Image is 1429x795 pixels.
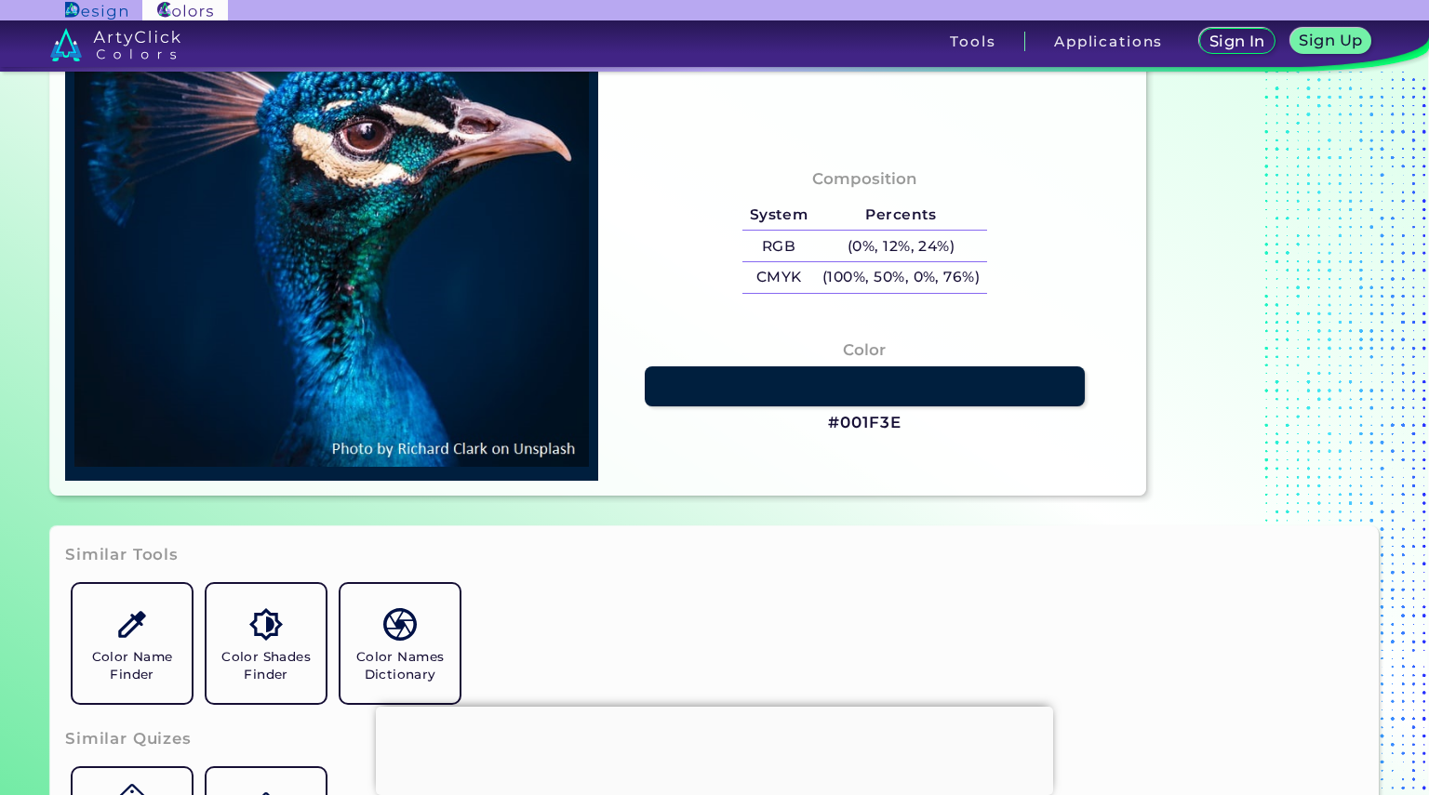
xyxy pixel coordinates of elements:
img: icon_color_shades.svg [249,608,282,641]
h3: Applications [1054,34,1163,48]
h4: Color [843,337,886,364]
h5: Color Shades Finder [214,648,318,683]
img: logo_artyclick_colors_white.svg [50,28,181,61]
a: Sign In [1203,30,1272,53]
img: icon_color_names_dictionary.svg [383,608,416,641]
h5: Color Names Dictionary [348,648,452,683]
a: Color Shades Finder [199,576,333,710]
h5: Color Name Finder [80,648,184,683]
a: Color Name Finder [65,576,199,710]
h5: (0%, 12%, 24%) [815,231,987,261]
a: Color Names Dictionary [333,576,467,710]
h5: System [742,200,815,231]
h5: CMYK [742,262,815,293]
h5: RGB [742,231,815,261]
img: ArtyClick Design logo [65,2,127,20]
h5: Sign In [1211,34,1262,48]
img: icon_color_name_finder.svg [115,608,148,641]
h5: Percents [815,200,987,231]
h3: Tools [950,34,995,48]
iframe: Advertisement [376,707,1053,790]
h4: Composition [812,166,917,192]
h5: Sign Up [1302,33,1360,47]
a: Sign Up [1294,30,1368,53]
h3: Similar Quizes [65,728,192,750]
h3: #001F3E [828,412,901,434]
h5: (100%, 50%, 0%, 76%) [815,262,987,293]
